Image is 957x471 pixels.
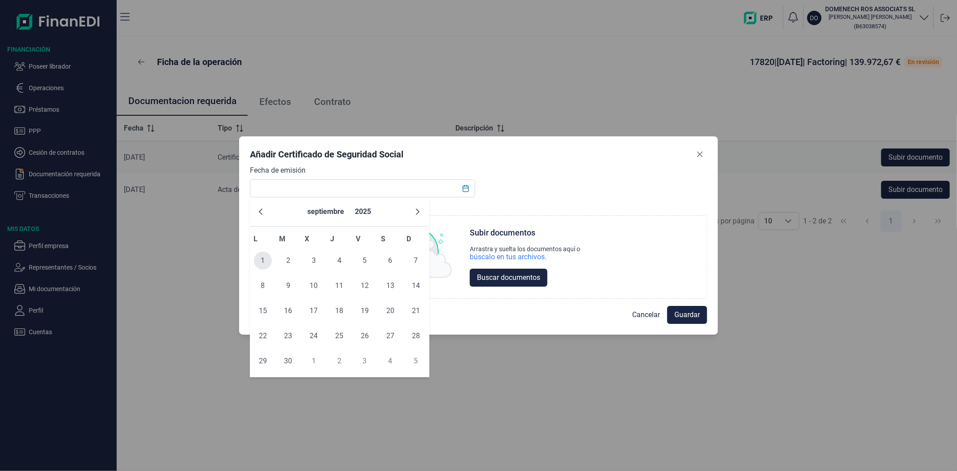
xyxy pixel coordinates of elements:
td: 14/09/2025 [403,273,428,298]
span: D [406,235,411,243]
td: 19/09/2025 [352,298,378,323]
button: Buscar documentos [470,269,547,287]
span: X [305,235,309,243]
span: 4 [330,252,348,270]
td: 15/09/2025 [250,298,275,323]
span: 3 [305,252,323,270]
span: 9 [280,277,297,295]
span: M [279,235,285,243]
button: Previous Month [253,205,268,219]
label: Fecha de emisión [250,165,306,176]
div: Añadir Certificado de Seguridad Social [250,148,403,161]
button: Choose Date [457,180,474,196]
td: 30/09/2025 [275,349,301,374]
td: 08/09/2025 [250,273,275,298]
td: 29/09/2025 [250,349,275,374]
td: 04/09/2025 [327,248,352,273]
button: Choose Month [304,201,348,222]
span: Cancelar [632,310,660,320]
span: 2 [330,352,348,370]
div: búscalo en tus archivos. [470,253,580,262]
td: 11/09/2025 [327,273,352,298]
span: Buscar documentos [477,272,540,283]
div: Subir documentos [470,227,535,238]
button: Next Month [411,205,425,219]
button: Close [693,147,707,161]
td: 20/09/2025 [378,298,403,323]
div: Choose Date [250,197,429,377]
div: Arrastra y suelta los documentos aquí o [470,245,580,253]
span: 5 [407,352,425,370]
span: 8 [254,277,272,295]
td: 23/09/2025 [275,323,301,349]
td: 25/09/2025 [327,323,352,349]
div: búscalo en tus archivos. [470,253,546,262]
td: 24/09/2025 [301,323,327,349]
td: 10/09/2025 [301,273,327,298]
td: 13/09/2025 [378,273,403,298]
span: 26 [356,327,374,345]
td: 06/09/2025 [378,248,403,273]
td: 03/10/2025 [352,349,378,374]
span: 24 [305,327,323,345]
span: 22 [254,327,272,345]
span: 14 [407,277,425,295]
span: 21 [407,302,425,320]
td: 07/09/2025 [403,248,428,273]
td: 02/10/2025 [327,349,352,374]
button: Cancelar [625,306,667,324]
td: 28/09/2025 [403,323,428,349]
span: 15 [254,302,272,320]
td: 26/09/2025 [352,323,378,349]
td: 18/09/2025 [327,298,352,323]
span: L [253,235,258,243]
span: 5 [356,252,374,270]
span: 30 [280,352,297,370]
td: 27/09/2025 [378,323,403,349]
td: 05/09/2025 [352,248,378,273]
td: 09/09/2025 [275,273,301,298]
span: 2 [280,252,297,270]
span: 27 [381,327,399,345]
span: S [381,235,386,243]
span: 17 [305,302,323,320]
td: 02/09/2025 [275,248,301,273]
span: 1 [254,252,272,270]
span: 10 [305,277,323,295]
span: 19 [356,302,374,320]
span: J [330,235,334,243]
span: V [356,235,360,243]
span: Guardar [674,310,700,320]
span: 7 [407,252,425,270]
span: 18 [330,302,348,320]
td: 01/09/2025 [250,248,275,273]
span: 4 [381,352,399,370]
td: 22/09/2025 [250,323,275,349]
button: Guardar [667,306,707,324]
td: 01/10/2025 [301,349,327,374]
button: Choose Year [351,201,375,222]
td: 17/09/2025 [301,298,327,323]
td: 12/09/2025 [352,273,378,298]
span: 29 [254,352,272,370]
td: 04/10/2025 [378,349,403,374]
span: 11 [330,277,348,295]
span: 12 [356,277,374,295]
td: 03/09/2025 [301,248,327,273]
td: 16/09/2025 [275,298,301,323]
span: 16 [280,302,297,320]
td: 21/09/2025 [403,298,428,323]
span: 20 [381,302,399,320]
td: 05/10/2025 [403,349,428,374]
span: 6 [381,252,399,270]
span: 23 [280,327,297,345]
span: 28 [407,327,425,345]
span: 13 [381,277,399,295]
span: 3 [356,352,374,370]
span: 25 [330,327,348,345]
span: 1 [305,352,323,370]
